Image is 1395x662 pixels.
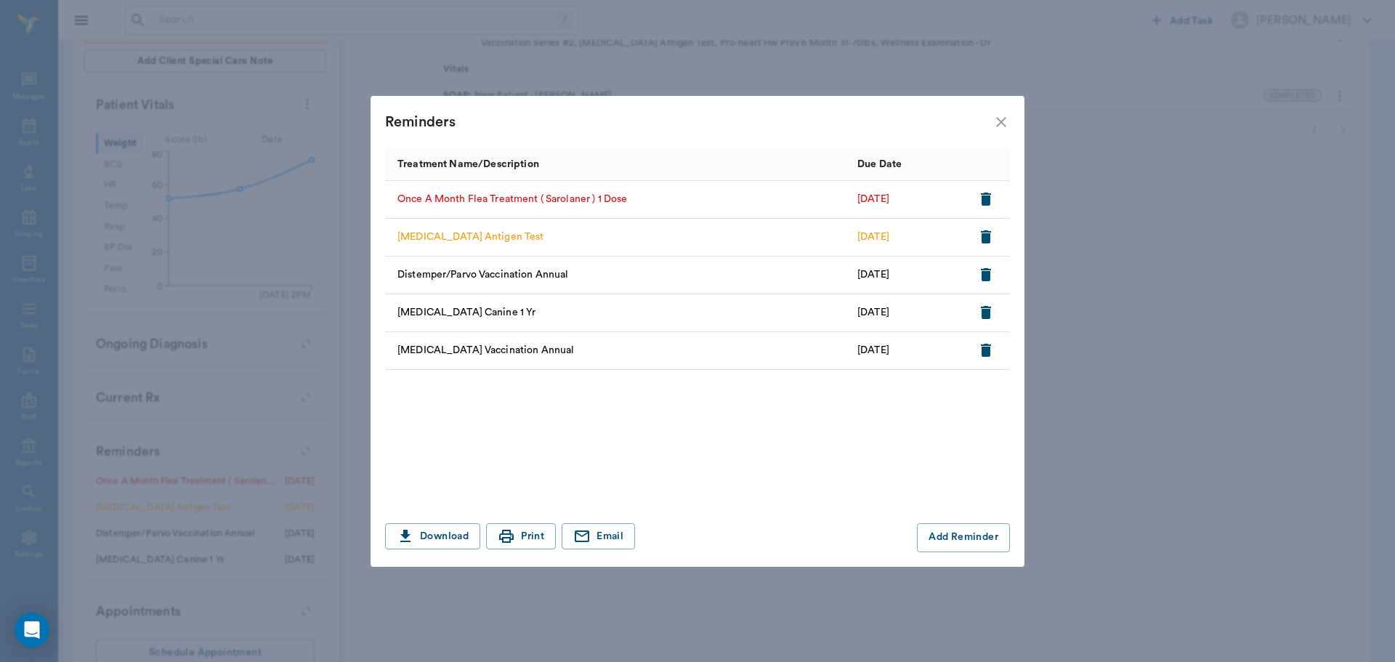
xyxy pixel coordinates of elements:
p: [MEDICAL_DATA] Antigen Test [397,230,544,245]
p: [DATE] [857,343,889,358]
button: Sort [905,154,926,174]
p: [MEDICAL_DATA] Vaccination Annual [397,343,574,358]
div: Open Intercom Messenger [15,613,49,647]
div: Treatment Name/Description [385,148,850,180]
button: Email [562,523,635,550]
button: close [992,113,1010,131]
p: [DATE] [857,192,889,207]
p: [DATE] [857,267,889,283]
button: Add Reminder [917,523,1010,552]
button: Sort [543,154,563,174]
button: Print [486,523,556,550]
button: Sort [977,154,998,174]
p: [DATE] [857,230,889,245]
p: Distemper/Parvo Vaccination Annual [397,267,568,283]
button: Download [385,523,480,550]
p: Once A Month Flea Treatment ( Sarolaner ) 1 Dose [397,192,627,207]
p: [MEDICAL_DATA] Canine 1 Yr [397,305,535,320]
div: Due Date [857,144,902,185]
div: Due Date [850,148,966,180]
p: [DATE] [857,305,889,320]
div: Treatment Name/Description [397,144,539,185]
div: Reminders [385,110,992,134]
